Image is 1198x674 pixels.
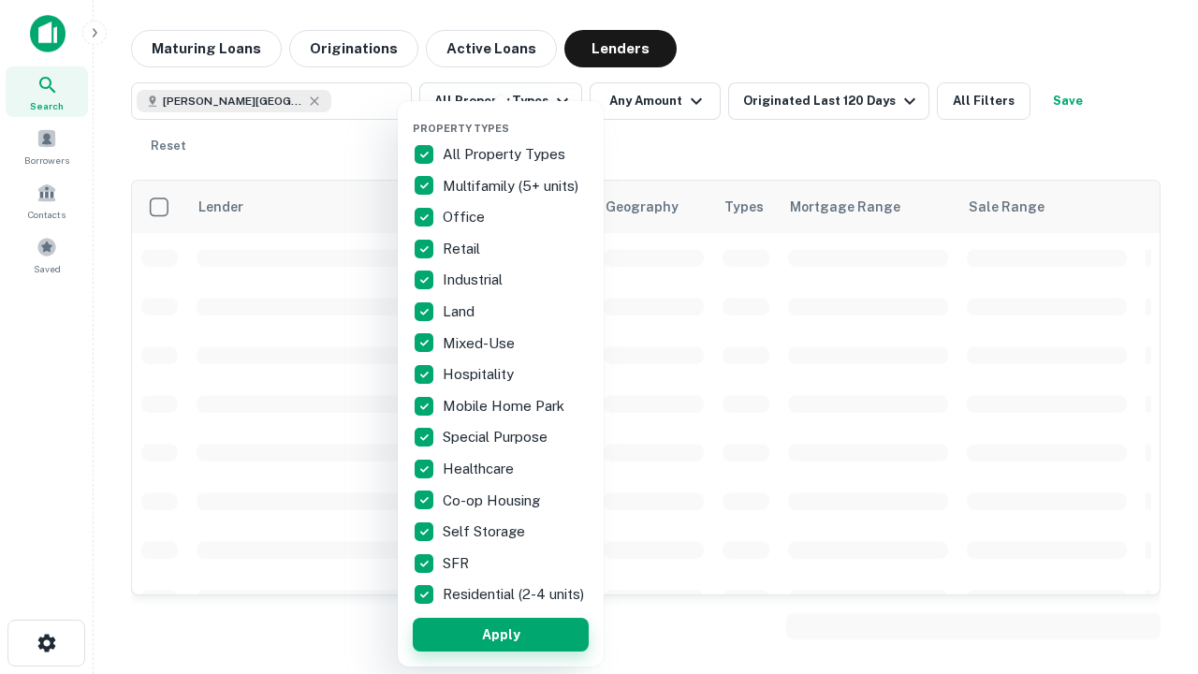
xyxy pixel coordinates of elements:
[443,238,484,260] p: Retail
[443,395,568,418] p: Mobile Home Park
[443,458,518,480] p: Healthcare
[443,143,569,166] p: All Property Types
[443,552,473,575] p: SFR
[443,490,544,512] p: Co-op Housing
[443,332,519,355] p: Mixed-Use
[413,123,509,134] span: Property Types
[443,520,529,543] p: Self Storage
[443,583,588,606] p: Residential (2-4 units)
[413,618,589,652] button: Apply
[443,363,518,386] p: Hospitality
[443,269,506,291] p: Industrial
[443,426,551,448] p: Special Purpose
[443,175,582,198] p: Multifamily (5+ units)
[443,206,489,228] p: Office
[1104,464,1198,554] iframe: Chat Widget
[443,300,478,323] p: Land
